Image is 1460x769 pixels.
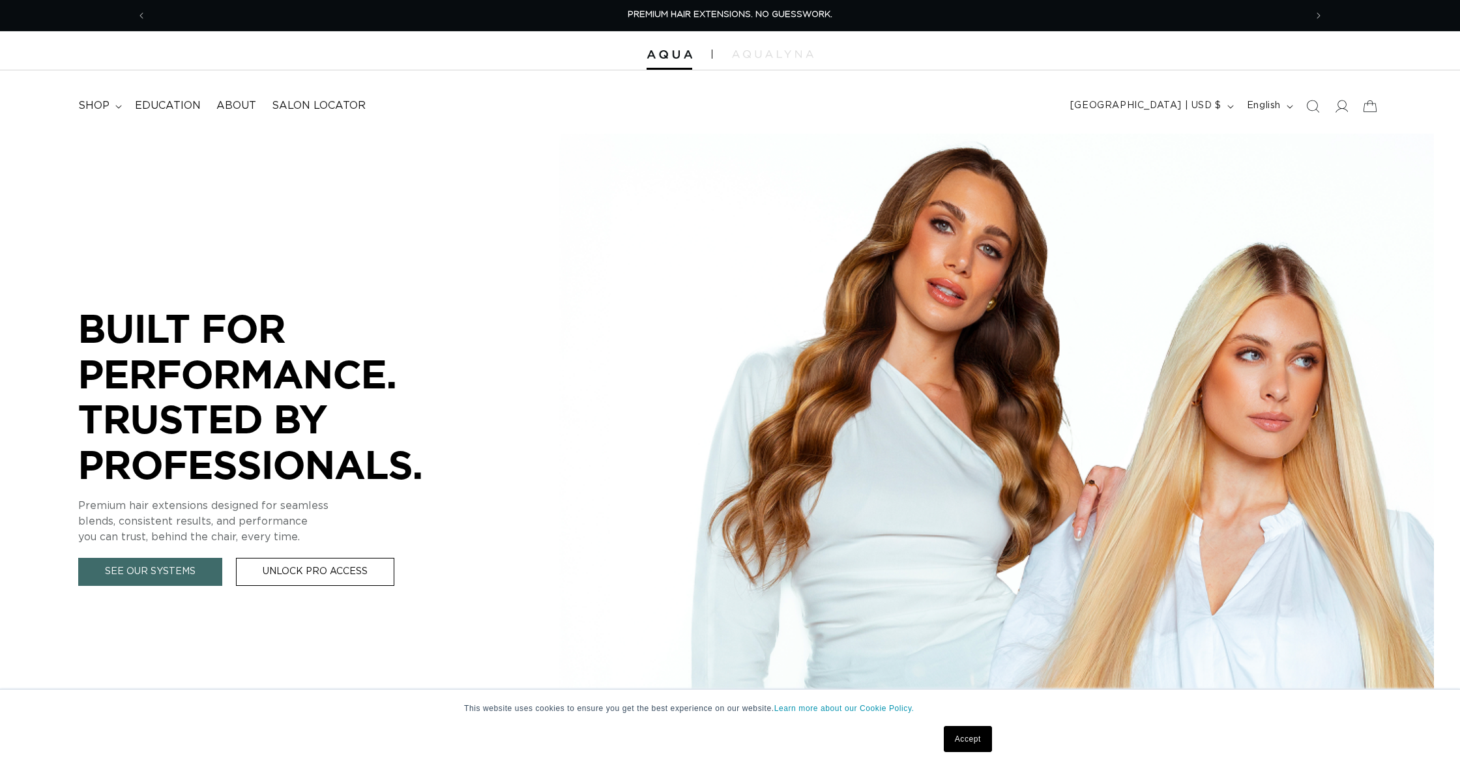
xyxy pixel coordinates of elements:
span: shop [78,99,109,113]
span: Salon Locator [272,99,366,113]
a: Unlock Pro Access [236,558,394,586]
button: Previous announcement [127,3,156,28]
span: PREMIUM HAIR EXTENSIONS. NO GUESSWORK. [628,10,832,19]
p: BUILT FOR PERFORMANCE. TRUSTED BY PROFESSIONALS. [78,306,469,487]
a: Accept [944,726,992,752]
a: Education [127,91,209,121]
p: This website uses cookies to ensure you get the best experience on our website. [464,703,996,714]
span: [GEOGRAPHIC_DATA] | USD $ [1070,99,1221,113]
summary: shop [70,91,127,121]
a: About [209,91,264,121]
a: Learn more about our Cookie Policy. [774,704,914,713]
button: [GEOGRAPHIC_DATA] | USD $ [1062,94,1239,119]
button: English [1239,94,1298,119]
button: Next announcement [1304,3,1333,28]
img: aqualyna.com [732,50,813,58]
img: Aqua Hair Extensions [647,50,692,59]
a: See Our Systems [78,558,222,586]
span: English [1247,99,1281,113]
p: Premium hair extensions designed for seamless blends, consistent results, and performance you can... [78,498,469,545]
span: About [216,99,256,113]
summary: Search [1298,92,1327,121]
span: Education [135,99,201,113]
a: Salon Locator [264,91,373,121]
